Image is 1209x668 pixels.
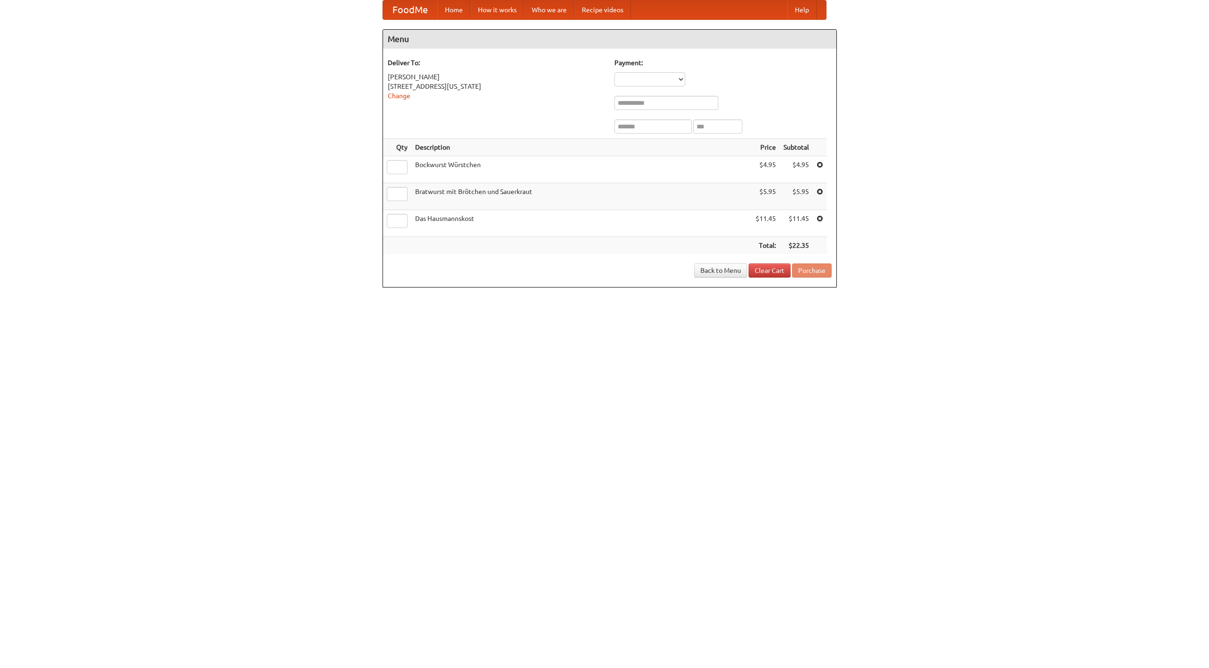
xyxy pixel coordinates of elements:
[614,58,832,68] h5: Payment:
[749,263,791,278] a: Clear Cart
[780,156,813,183] td: $4.95
[411,156,752,183] td: Bockwurst Würstchen
[437,0,470,19] a: Home
[752,156,780,183] td: $4.95
[752,237,780,254] th: Total:
[752,210,780,237] td: $11.45
[411,210,752,237] td: Das Hausmannskost
[383,30,836,49] h4: Menu
[524,0,574,19] a: Who we are
[792,263,832,278] button: Purchase
[574,0,631,19] a: Recipe videos
[388,82,605,91] div: [STREET_ADDRESS][US_STATE]
[383,139,411,156] th: Qty
[752,183,780,210] td: $5.95
[752,139,780,156] th: Price
[388,72,605,82] div: [PERSON_NAME]
[780,210,813,237] td: $11.45
[411,139,752,156] th: Description
[780,183,813,210] td: $5.95
[780,237,813,254] th: $22.35
[388,58,605,68] h5: Deliver To:
[787,0,817,19] a: Help
[470,0,524,19] a: How it works
[694,263,747,278] a: Back to Menu
[780,139,813,156] th: Subtotal
[383,0,437,19] a: FoodMe
[388,92,410,100] a: Change
[411,183,752,210] td: Bratwurst mit Brötchen und Sauerkraut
